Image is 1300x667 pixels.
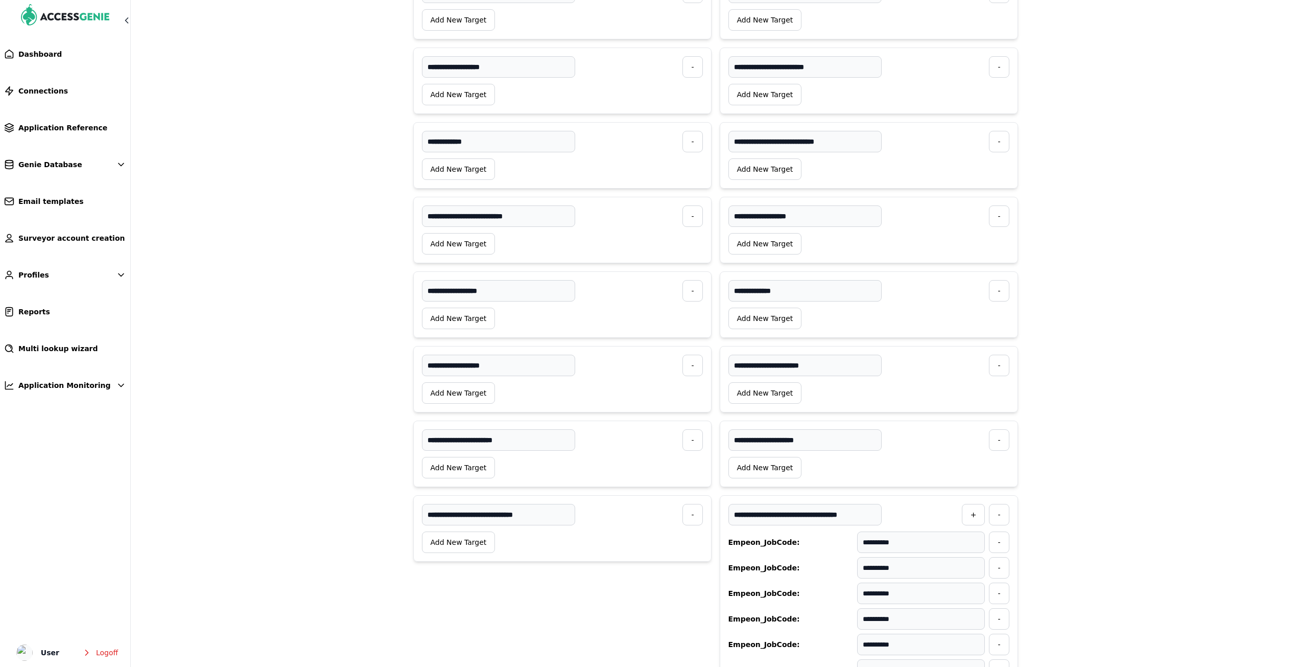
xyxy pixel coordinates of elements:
[998,510,1000,520] span: -
[682,429,702,451] button: -
[682,280,702,302] button: -
[998,435,1000,445] span: -
[431,89,487,100] span: Add New Target
[728,308,802,329] button: Add New Target
[74,642,126,663] button: Logoff
[18,49,62,59] span: Dashboard
[431,313,487,324] span: Add New Target
[971,510,977,520] span: +
[998,563,1000,573] span: -
[422,457,495,478] button: Add New Target
[737,463,793,473] span: Add New Target
[691,136,694,147] span: -
[728,84,802,105] button: Add New Target
[737,388,793,398] span: Add New Target
[18,343,98,354] span: Multi lookup wizard
[18,233,125,243] span: Surveyor account creation
[422,9,495,31] button: Add New Target
[691,435,694,445] span: -
[989,280,1009,302] button: -
[431,239,487,249] span: Add New Target
[431,537,487,547] span: Add New Target
[989,608,1009,630] button: -
[728,588,800,599] span: Empeon_JobCode :
[431,164,487,174] span: Add New Target
[18,196,84,206] span: Email templates
[682,205,702,227] button: -
[728,537,800,547] span: Empeon_JobCode :
[962,504,985,525] button: +
[989,56,1009,78] button: -
[691,360,694,371] span: -
[989,532,1009,553] button: -
[998,286,1000,296] span: -
[18,86,68,96] span: Connections
[737,89,793,100] span: Add New Target
[989,583,1009,604] button: -
[682,56,702,78] button: -
[989,504,1009,525] button: -
[18,270,49,280] span: Profiles
[989,557,1009,579] button: -
[431,15,487,25] span: Add New Target
[18,123,107,133] span: Application Reference
[691,510,694,520] span: -
[691,286,694,296] span: -
[20,4,110,29] img: AccessGenie Logo
[998,360,1000,371] span: -
[998,588,1000,599] span: -
[18,307,50,317] span: Reports
[728,9,802,31] button: Add New Target
[737,313,793,324] span: Add New Target
[691,211,694,221] span: -
[682,355,702,376] button: -
[737,15,793,25] span: Add New Target
[691,62,694,72] span: -
[998,614,1000,624] span: -
[728,563,800,573] span: Empeon_JobCode :
[728,614,800,624] span: Empeon_JobCode :
[431,388,487,398] span: Add New Target
[998,62,1000,72] span: -
[41,647,59,659] span: User
[422,308,495,329] button: Add New Target
[998,639,1000,650] span: -
[422,382,495,404] button: Add New Target
[422,233,495,255] button: Add New Target
[18,159,82,170] span: Genie Database
[682,131,702,152] button: -
[989,355,1009,376] button: -
[989,429,1009,451] button: -
[989,205,1009,227] button: -
[18,380,111,390] span: Application Monitoring
[422,84,495,105] button: Add New Target
[431,463,487,473] span: Add New Target
[728,158,802,180] button: Add New Target
[422,158,495,180] button: Add New Target
[998,211,1000,221] span: -
[737,164,793,174] span: Add New Target
[989,131,1009,152] button: -
[422,532,495,553] button: Add New Target
[682,504,702,525] button: -
[728,639,800,650] span: Empeon_JobCode :
[728,457,802,478] button: Add New Target
[728,382,802,404] button: Add New Target
[998,136,1000,147] span: -
[96,648,118,658] span: Logoff
[989,634,1009,655] button: -
[737,239,793,249] span: Add New Target
[998,537,1000,547] span: -
[728,233,802,255] button: Add New Target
